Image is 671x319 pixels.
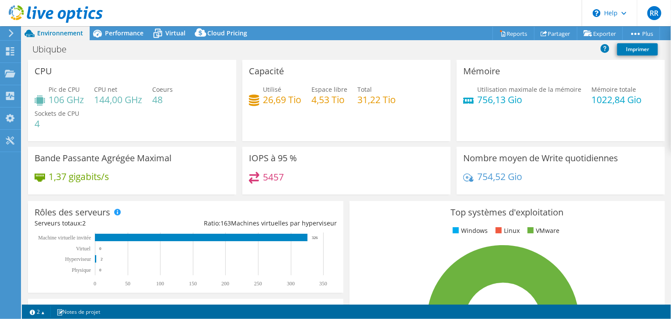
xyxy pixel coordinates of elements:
text: 0 [99,268,101,272]
span: Coeurs [152,85,173,94]
span: Performance [105,29,143,37]
h3: Top systèmes d'exploitation [356,208,658,217]
h4: 4 [35,119,79,128]
li: VMware [525,226,559,236]
a: Partager [534,27,577,40]
a: Reports [493,27,535,40]
h4: 754,52 Gio [477,172,522,181]
tspan: Machine virtuelle invitée [38,235,91,241]
li: Linux [493,226,520,236]
div: Serveurs totaux: [35,218,185,228]
h4: 756,13 Gio [477,95,581,104]
a: Imprimer [617,43,658,55]
a: 2 [24,306,51,317]
h3: IOPS à 95 % [249,153,297,163]
text: Hyperviseur [65,256,91,262]
span: Total [357,85,372,94]
h3: Capacité [249,66,284,76]
span: RR [647,6,661,20]
span: Environnement [37,29,83,37]
h4: 1022,84 Gio [591,95,642,104]
span: CPU net [94,85,117,94]
span: 163 [220,219,231,227]
span: Sockets de CPU [35,109,79,118]
span: Virtual [165,29,185,37]
span: 2 [82,219,86,227]
h4: 1,37 gigabits/s [49,172,109,181]
a: Exporter [577,27,623,40]
text: 0 [94,281,96,287]
text: 350 [319,281,327,287]
h1: Ubiqube [28,45,80,54]
h3: Mémoire [463,66,500,76]
text: 200 [221,281,229,287]
span: Pic de CPU [49,85,80,94]
h3: Bande Passante Agrégée Maximal [35,153,171,163]
text: 2 [101,257,103,261]
h4: 5457 [263,172,284,182]
span: Espace libre [311,85,347,94]
text: 150 [189,281,197,287]
li: Windows [451,226,488,236]
div: Ratio: Machines virtuelles par hyperviseur [185,218,336,228]
text: 0 [99,246,101,251]
text: Physique [72,267,91,273]
h3: CPU [35,66,52,76]
text: 50 [125,281,130,287]
h4: 48 [152,95,173,104]
text: 326 [312,236,318,240]
span: Cloud Pricing [207,29,247,37]
span: Utilisé [263,85,281,94]
text: 250 [254,281,262,287]
h4: 26,69 Tio [263,95,301,104]
h4: 4,53 Tio [311,95,347,104]
span: Utilisation maximale de la mémoire [477,85,581,94]
h4: 106 GHz [49,95,84,104]
text: Virtuel [76,246,91,252]
svg: \n [593,9,601,17]
span: Mémoire totale [591,85,636,94]
h3: Nombre moyen de Write quotidiennes [463,153,618,163]
h4: 144,00 GHz [94,95,142,104]
text: 100 [156,281,164,287]
text: 300 [287,281,295,287]
h3: Rôles des serveurs [35,208,110,217]
a: Plus [622,27,660,40]
h4: 31,22 Tio [357,95,396,104]
a: Notes de projet [50,306,106,317]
